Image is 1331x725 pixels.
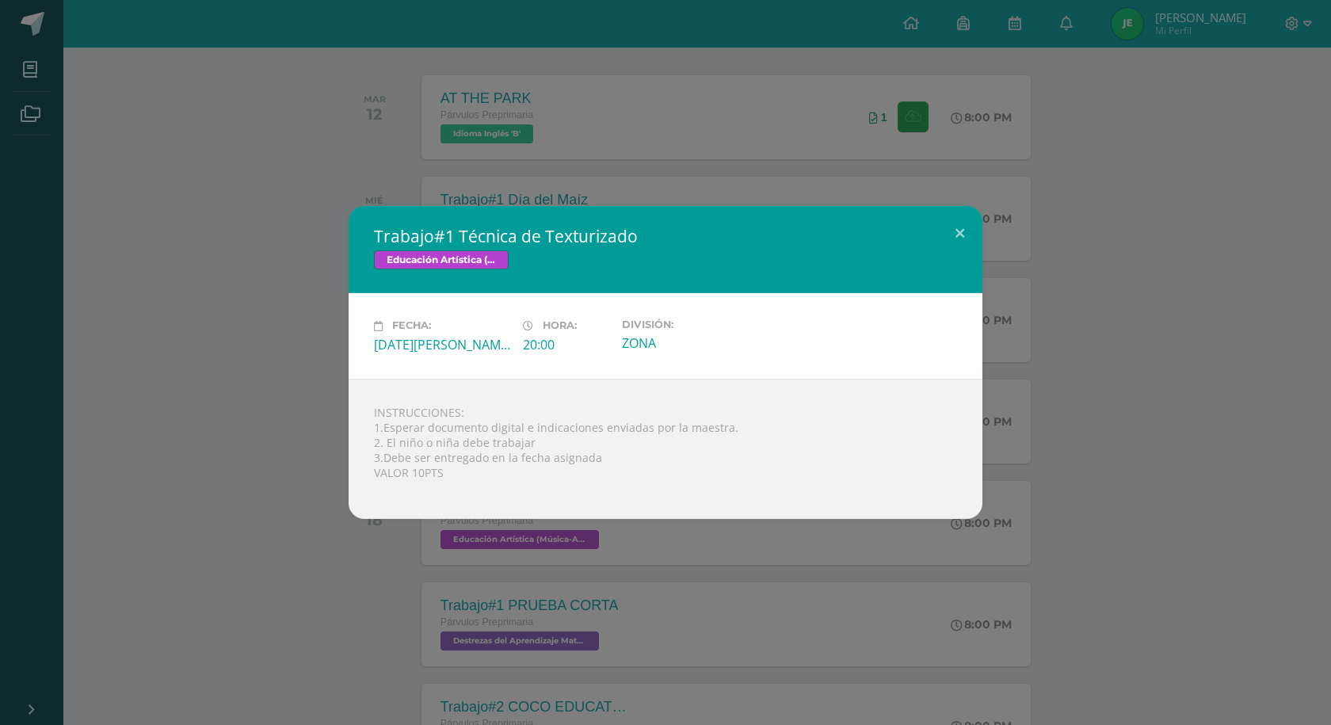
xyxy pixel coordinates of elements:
span: Educación Artística (Música-Artes Visuales) [374,250,509,269]
button: Close (Esc) [937,206,982,260]
div: ZONA [622,334,758,352]
div: 20:00 [523,336,609,353]
h2: Trabajo#1 Técnica de Texturizado [374,225,957,247]
span: Hora: [543,320,577,332]
label: División: [622,319,758,330]
div: [DATE][PERSON_NAME] [374,336,510,353]
span: Fecha: [392,320,431,332]
div: INSTRUCCIONES: 1.Esperar documento digital e indicaciones enviadas por la maestra. 2. El niño o n... [349,379,982,519]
